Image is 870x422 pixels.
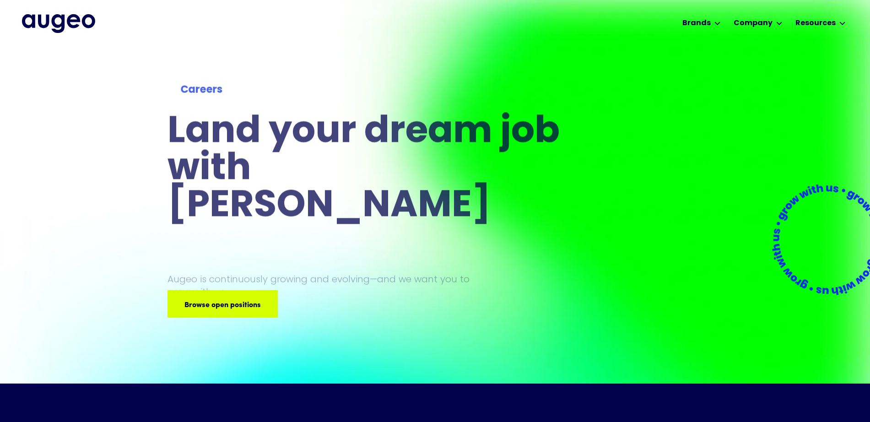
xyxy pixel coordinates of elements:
strong: Careers [180,85,222,95]
div: Brands [682,18,711,29]
a: Browse open positions [168,290,278,318]
p: Augeo is continuously growing and evolving—and we want you to grow with us. [168,273,482,298]
div: Resources [795,18,836,29]
div: Company [734,18,773,29]
a: home [22,14,95,32]
img: Augeo's full logo in midnight blue. [22,14,95,32]
h1: Land your dream job﻿ with [PERSON_NAME] [168,114,563,226]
